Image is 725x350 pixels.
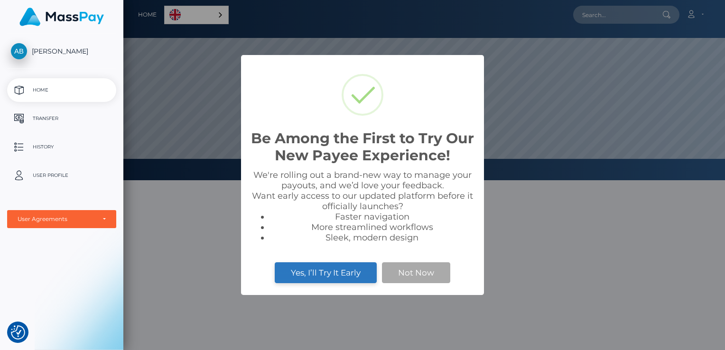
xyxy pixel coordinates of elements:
p: Transfer [11,111,112,126]
li: Faster navigation [270,212,474,222]
li: Sleek, modern design [270,232,474,243]
button: Consent Preferences [11,325,25,340]
p: Home [11,83,112,97]
button: Yes, I’ll Try It Early [275,262,377,283]
div: We're rolling out a brand-new way to manage your payouts, and we’d love your feedback. Want early... [251,170,474,243]
button: User Agreements [7,210,116,228]
p: User Profile [11,168,112,183]
img: MassPay [19,8,104,26]
div: User Agreements [18,215,95,223]
img: Revisit consent button [11,325,25,340]
p: History [11,140,112,154]
h2: Be Among the First to Try Our New Payee Experience! [251,130,474,164]
span: [PERSON_NAME] [7,47,116,55]
button: Not Now [382,262,450,283]
li: More streamlined workflows [270,222,474,232]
